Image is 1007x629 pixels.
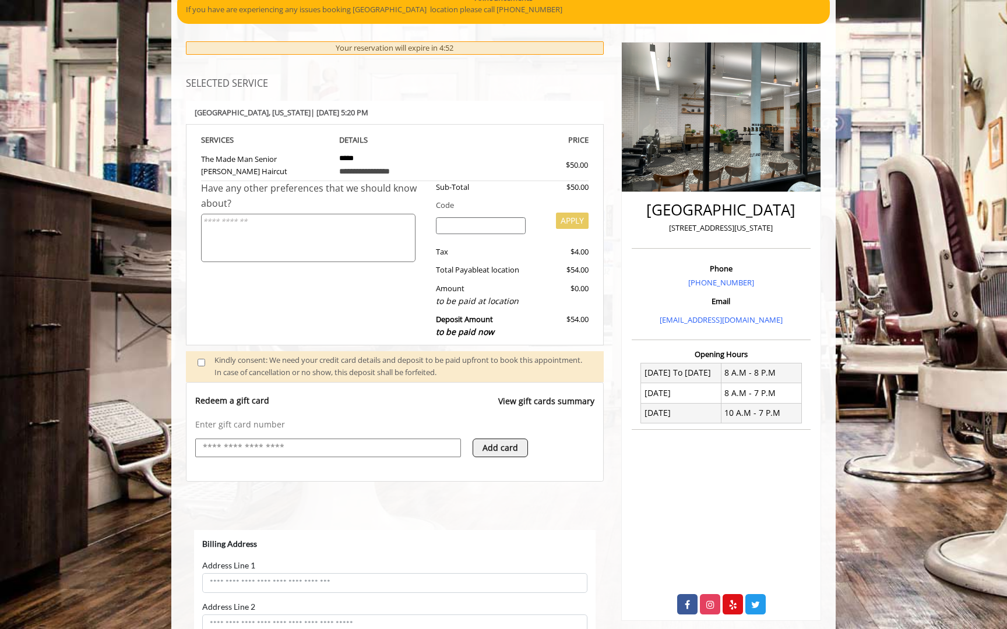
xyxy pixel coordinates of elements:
div: $0.00 [534,282,588,308]
label: Address Line 1 [8,30,61,40]
a: View gift cards summary [498,395,594,419]
p: Enter gift card number [195,419,594,430]
button: APPLY [556,213,589,229]
div: Kindly consent: We need your credit card details and deposit to be paid upfront to book this appo... [214,354,592,379]
button: Submit [358,237,394,255]
td: 10 A.M - 7 P.M [721,403,801,423]
span: , [US_STATE] [269,107,311,118]
a: [PHONE_NUMBER] [688,277,754,288]
h3: Opening Hours [632,350,811,358]
td: [DATE] To [DATE] [641,363,721,383]
td: The Made Man Senior [PERSON_NAME] Haircut [201,147,330,181]
label: Country [8,196,42,206]
a: [EMAIL_ADDRESS][DOMAIN_NAME] [660,314,783,325]
span: S [230,135,234,145]
td: [DATE] [641,383,721,403]
th: SERVICE [201,133,330,147]
div: Amount [427,282,535,308]
td: [DATE] [641,403,721,423]
p: Redeem a gift card [195,395,269,407]
div: $54.00 [534,264,588,276]
span: to be paid now [436,326,494,337]
p: [STREET_ADDRESS][US_STATE] [635,222,808,234]
label: Address Line 2 [8,72,61,82]
label: Zip Code [8,154,44,164]
div: Have any other preferences that we should know about? [201,181,427,211]
div: Your reservation will expire in 4:52 [186,41,604,55]
th: DETAILS [330,133,460,147]
div: $54.00 [534,313,588,338]
div: $50.00 [534,181,588,193]
b: Deposit Amount [436,314,494,337]
div: Code [427,199,589,211]
td: 8 A.M - 8 P.M [721,363,801,383]
div: Sub-Total [427,181,535,193]
div: Tax [427,246,535,258]
h2: [GEOGRAPHIC_DATA] [635,202,808,218]
button: Add card [473,439,528,457]
span: at location [483,264,519,275]
h3: Phone [635,264,808,273]
div: Total Payable [427,264,535,276]
h3: SELECTED SERVICE [186,79,604,89]
th: PRICE [459,133,589,147]
div: to be paid at location [436,295,526,308]
b: Billing Address [8,9,63,19]
div: $4.00 [534,246,588,258]
p: If you have are experiencing any issues booking [GEOGRAPHIC_DATA] location please call [PHONE_NUM... [186,3,821,16]
div: $50.00 [524,159,588,171]
h3: Email [635,297,808,305]
b: [GEOGRAPHIC_DATA] | [DATE] 5:20 PM [195,107,368,118]
label: City [8,113,23,123]
td: 8 A.M - 7 P.M [721,383,801,403]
